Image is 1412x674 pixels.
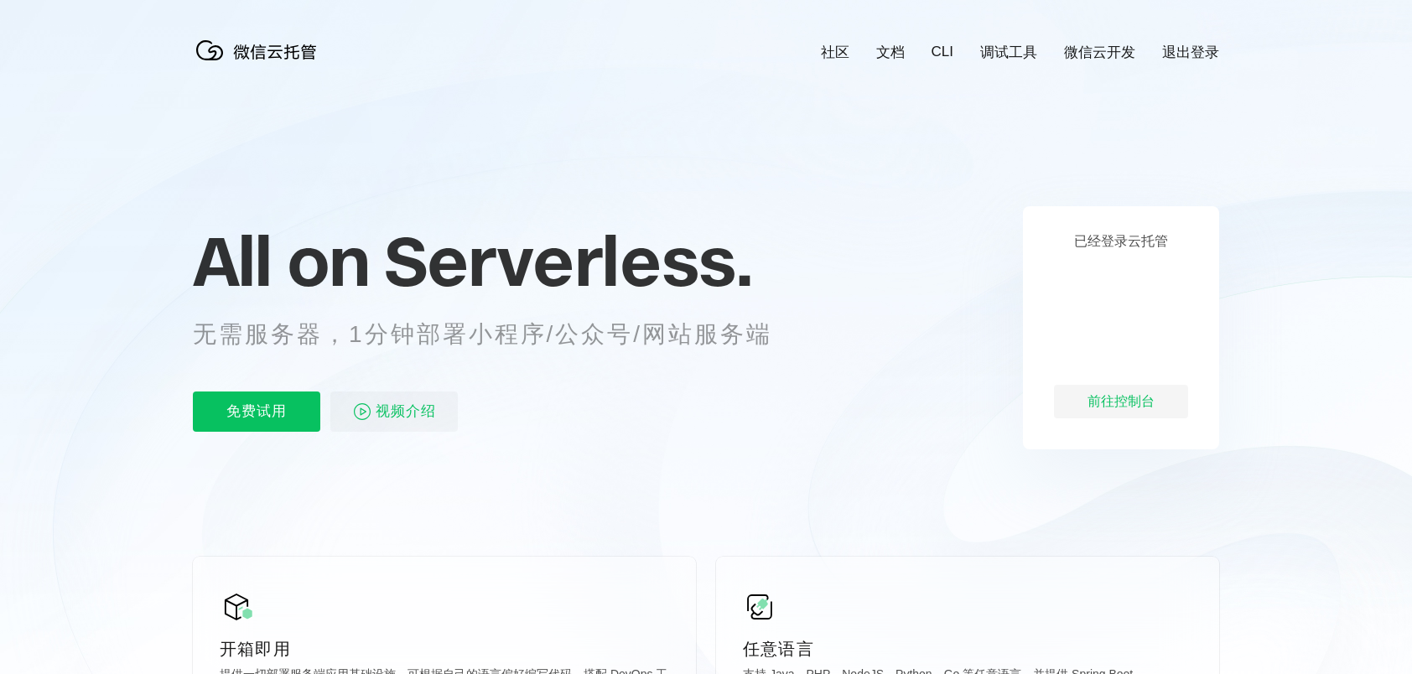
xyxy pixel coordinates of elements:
span: Serverless. [384,219,752,303]
img: video_play.svg [352,402,372,422]
span: 视频介绍 [376,391,436,432]
a: CLI [932,44,953,60]
a: 社区 [821,43,849,62]
a: 调试工具 [980,43,1037,62]
a: 退出登录 [1162,43,1219,62]
p: 免费试用 [193,391,320,432]
img: 微信云托管 [193,34,327,67]
a: 微信云托管 [193,55,327,70]
p: 开箱即用 [220,637,669,661]
p: 无需服务器，1分钟部署小程序/公众号/网站服务端 [193,318,803,351]
p: 已经登录云托管 [1074,233,1168,251]
a: 文档 [876,43,905,62]
a: 微信云开发 [1064,43,1135,62]
span: All on [193,219,368,303]
div: 前往控制台 [1054,385,1188,418]
p: 任意语言 [743,637,1192,661]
